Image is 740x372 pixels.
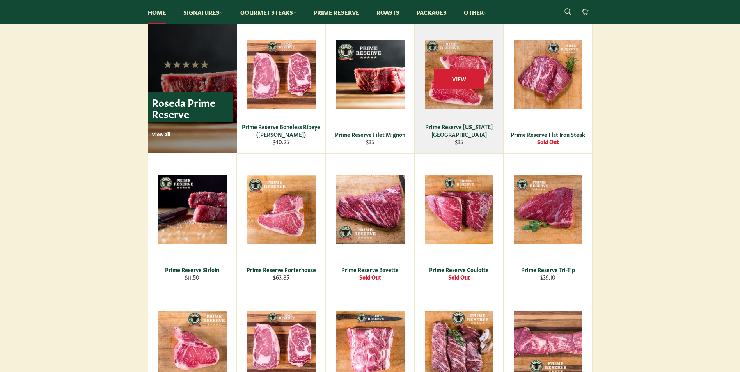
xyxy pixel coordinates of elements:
a: Home [140,0,174,24]
a: Prime Reserve Bavette Prime Reserve Bavette Sold Out [326,154,415,289]
p: Roseda Prime Reserve [148,92,233,122]
a: Packages [409,0,454,24]
div: Prime Reserve Porterhouse [242,266,320,273]
a: Roasts [369,0,407,24]
div: Prime Reserve Boneless Ribeye ([PERSON_NAME]) [241,123,320,138]
img: Prime Reserve Flat Iron Steak [514,40,582,109]
div: Prime Reserve Flat Iron Steak [509,131,587,138]
a: Prime Reserve Coulotte Prime Reserve Coulotte Sold Out [415,154,504,289]
div: Sold Out [509,138,587,145]
div: Prime Reserve Tri-Tip [509,266,587,273]
div: Prime Reserve Bavette [331,266,409,273]
div: Prime Reserve Filet Mignon [331,131,409,138]
a: Prime Reserve Filet Mignon Prime Reserve Filet Mignon $35 [326,18,415,154]
div: $63.85 [242,273,320,281]
img: Prime Reserve Filet Mignon [336,40,405,109]
a: Prime Reserve [306,0,367,24]
p: View all [152,130,233,137]
div: $35 [331,138,409,145]
a: Signatures [176,0,231,24]
img: Prime Reserve Tri-Tip [514,175,582,244]
img: Prime Reserve Sirloin [158,175,227,244]
span: View [434,69,484,89]
a: Roseda Prime Reserve View all [148,18,237,153]
div: Prime Reserve Sirloin [153,266,231,273]
a: Prime Reserve Tri-Tip Prime Reserve Tri-Tip $39.10 [504,154,593,289]
div: Sold Out [331,273,409,281]
div: Sold Out [420,273,498,281]
div: Prime Reserve Coulotte [420,266,498,273]
img: Prime Reserve Porterhouse [247,175,316,244]
a: Prime Reserve Boneless Ribeye (Delmonico) Prime Reserve Boneless Ribeye ([PERSON_NAME]) $40.25 [237,18,326,154]
a: Prime Reserve Porterhouse Prime Reserve Porterhouse $63.85 [237,154,326,289]
a: Other [456,0,495,24]
div: Prime Reserve [US_STATE][GEOGRAPHIC_DATA] [420,123,498,138]
div: $40.25 [241,138,320,145]
div: $39.10 [509,273,587,281]
a: Gourmet Steaks [232,0,304,24]
img: Prime Reserve Bavette [336,175,405,244]
div: $11.50 [153,273,231,281]
a: Prime Reserve Flat Iron Steak Prime Reserve Flat Iron Steak Sold Out [504,18,593,154]
img: Prime Reserve Boneless Ribeye (Delmonico) [247,40,316,109]
a: Prime Reserve New York Strip Prime Reserve [US_STATE][GEOGRAPHIC_DATA] $35 View [415,18,504,154]
img: Prime Reserve Coulotte [425,175,493,244]
a: Prime Reserve Sirloin Prime Reserve Sirloin $11.50 [148,154,237,289]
